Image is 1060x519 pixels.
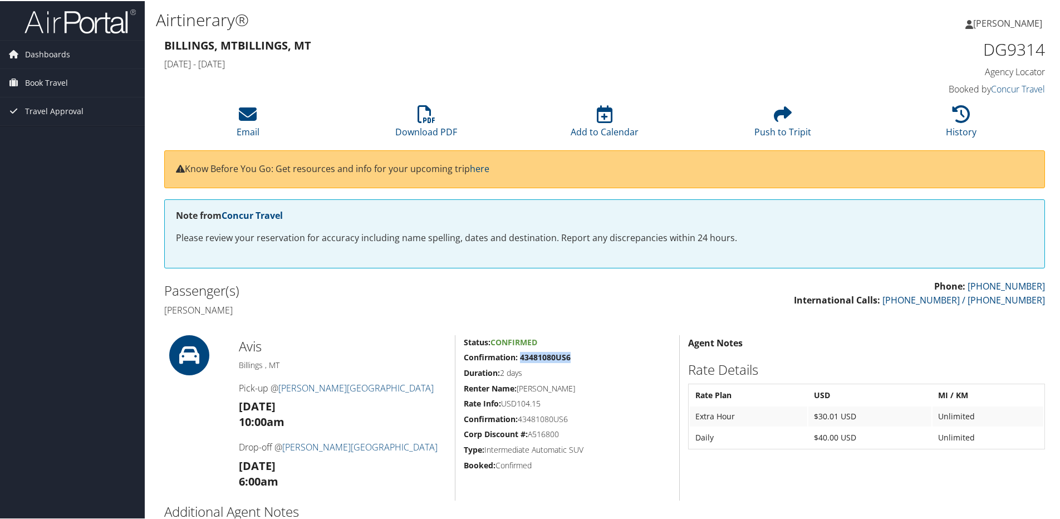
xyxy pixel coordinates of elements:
a: [PERSON_NAME][GEOGRAPHIC_DATA] [282,440,438,452]
p: Know Before You Go: Get resources and info for your upcoming trip [176,161,1033,175]
span: Travel Approval [25,96,84,124]
p: Please review your reservation for accuracy including name spelling, dates and destination. Repor... [176,230,1033,244]
strong: Type: [464,443,484,454]
h5: 43481080US6 [464,413,671,424]
strong: Duration: [464,366,500,377]
h5: Billings , MT [239,359,446,370]
h4: [DATE] - [DATE] [164,57,821,69]
strong: Phone: [934,279,965,291]
td: Unlimited [933,405,1043,425]
span: Confirmed [490,336,537,346]
strong: Agent Notes [688,336,743,348]
a: History [946,110,976,137]
td: Unlimited [933,427,1043,447]
h5: 2 days [464,366,671,378]
span: Dashboards [25,40,70,67]
h4: Drop-off @ [239,440,446,452]
h2: Passenger(s) [164,280,596,299]
td: Extra Hour [690,405,807,425]
strong: Billings, MT Billings, MT [164,37,311,52]
strong: Renter Name: [464,382,517,393]
th: MI / KM [933,384,1043,404]
h5: Confirmed [464,459,671,470]
h5: [PERSON_NAME] [464,382,671,393]
h1: Airtinerary® [156,7,754,31]
a: Email [237,110,259,137]
strong: Corp Discount #: [464,428,528,438]
th: Rate Plan [690,384,807,404]
a: Add to Calendar [571,110,639,137]
a: here [470,161,489,174]
strong: 10:00am [239,413,284,428]
a: [PHONE_NUMBER] / [PHONE_NUMBER] [882,293,1045,305]
a: Download PDF [395,110,457,137]
strong: Status: [464,336,490,346]
strong: International Calls: [794,293,880,305]
strong: Confirmation: [464,413,518,423]
a: [PERSON_NAME] [965,6,1053,39]
a: Concur Travel [991,82,1045,94]
span: Book Travel [25,68,68,96]
h4: [PERSON_NAME] [164,303,596,315]
a: Concur Travel [222,208,283,221]
span: [PERSON_NAME] [973,16,1042,28]
h4: Pick-up @ [239,381,446,393]
h1: DG9314 [837,37,1045,60]
strong: [DATE] [239,398,276,413]
strong: Rate Info: [464,397,501,408]
a: Push to Tripit [754,110,811,137]
h5: Intermediate Automatic SUV [464,443,671,454]
strong: Confirmation: 43481080US6 [464,351,571,361]
td: Daily [690,427,807,447]
h5: A516800 [464,428,671,439]
td: $40.00 USD [808,427,932,447]
h2: Rate Details [688,359,1045,378]
strong: 6:00am [239,473,278,488]
h4: Booked by [837,82,1045,94]
strong: Booked: [464,459,495,469]
h4: Agency Locator [837,65,1045,77]
strong: Note from [176,208,283,221]
th: USD [808,384,932,404]
a: [PHONE_NUMBER] [968,279,1045,291]
strong: [DATE] [239,457,276,472]
a: [PERSON_NAME][GEOGRAPHIC_DATA] [278,381,434,393]
h5: USD104.15 [464,397,671,408]
h2: Avis [239,336,446,355]
td: $30.01 USD [808,405,932,425]
img: airportal-logo.png [24,7,136,33]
